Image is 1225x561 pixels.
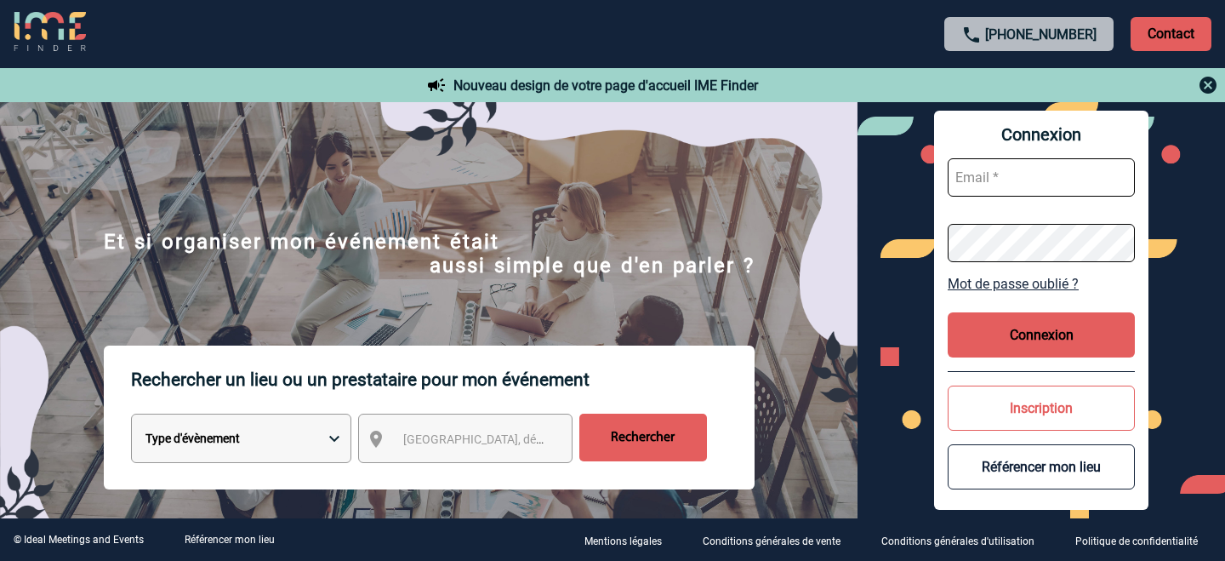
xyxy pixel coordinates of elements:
a: Politique de confidentialité [1062,532,1225,548]
a: [PHONE_NUMBER] [985,26,1097,43]
button: Connexion [948,312,1135,358]
a: Mentions légales [571,532,689,548]
p: Conditions générales de vente [703,535,840,547]
div: © Ideal Meetings and Events [14,534,144,546]
p: Rechercher un lieu ou un prestataire pour mon événement [131,346,755,414]
input: Rechercher [579,414,707,461]
span: Connexion [948,124,1135,145]
img: call-24-px.png [961,25,982,45]
span: [GEOGRAPHIC_DATA], département, région... [403,432,640,446]
p: Contact [1131,17,1211,51]
a: Mot de passe oublié ? [948,276,1135,292]
input: Email * [948,158,1135,197]
a: Conditions générales d'utilisation [868,532,1062,548]
button: Inscription [948,386,1135,431]
p: Conditions générales d'utilisation [881,535,1034,547]
a: Référencer mon lieu [185,534,275,546]
a: Conditions générales de vente [689,532,868,548]
p: Mentions légales [584,535,662,547]
button: Référencer mon lieu [948,444,1135,489]
p: Politique de confidentialité [1075,535,1198,547]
